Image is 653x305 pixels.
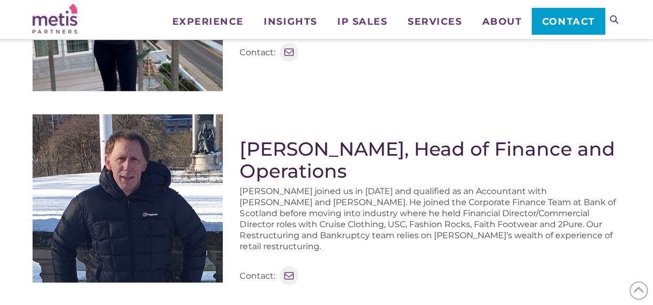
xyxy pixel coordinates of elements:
[532,8,605,34] a: Contact
[542,17,595,26] span: Contact
[629,281,648,300] span: Back to Top
[240,186,620,252] p: [PERSON_NAME] joined us in [DATE] and qualified as an Accountant with [PERSON_NAME] and [PERSON_N...
[240,270,275,281] p: Contact:
[337,17,387,26] span: IP Sales
[408,17,462,26] span: Services
[482,17,522,26] span: About
[33,4,77,34] img: Metis Partners
[172,17,244,26] span: Experience
[33,114,223,282] img: Iain Baird - Metis Partners Author
[240,47,275,58] p: Contact:
[264,17,317,26] span: Insights
[240,138,620,182] h2: [PERSON_NAME], Head of Finance and Operations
